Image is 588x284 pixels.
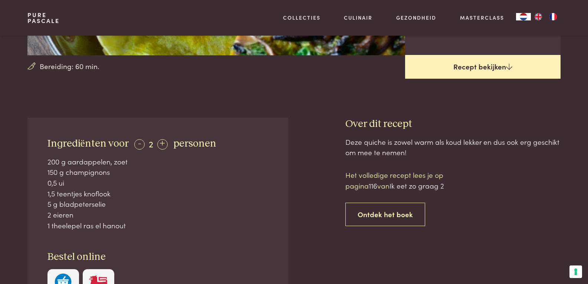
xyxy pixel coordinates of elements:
[47,156,269,167] div: 200 g aardappelen, zoet
[47,251,269,264] h3: Bestel online
[460,14,504,22] a: Masterclass
[47,220,269,231] div: 1 theelepel ras el hanout
[390,180,444,190] span: Ik eet zo graag 2
[47,199,269,209] div: 5 g bladpeterselie
[345,203,425,226] a: Ontdek het boek
[134,139,145,150] div: -
[569,265,582,278] button: Uw voorkeuren voor toestemming voor trackingtechnologieën
[396,14,436,22] a: Gezondheid
[47,188,269,199] div: 1,5 teentjes knoflook
[40,61,99,72] span: Bereiding: 60 min.
[149,137,153,150] span: 2
[344,14,372,22] a: Culinair
[516,13,561,20] aside: Language selected: Nederlands
[173,138,216,149] span: personen
[531,13,546,20] a: EN
[546,13,561,20] a: FR
[345,137,561,158] div: Deze quiche is zowel warm als koud lekker en dus ook erg geschikt om mee te nemen!
[369,180,377,190] span: 116
[345,118,561,131] h3: Over dit recept
[47,167,269,177] div: 150 g champignons
[47,209,269,220] div: 2 eieren
[516,13,531,20] a: NL
[27,12,60,24] a: PurePascale
[516,13,531,20] div: Language
[47,138,129,149] span: Ingrediënten voor
[531,13,561,20] ul: Language list
[345,170,472,191] p: Het volledige recept lees je op pagina van
[283,14,321,22] a: Collecties
[157,139,168,150] div: +
[405,55,561,79] a: Recept bekijken
[47,177,269,188] div: 0,5 ui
